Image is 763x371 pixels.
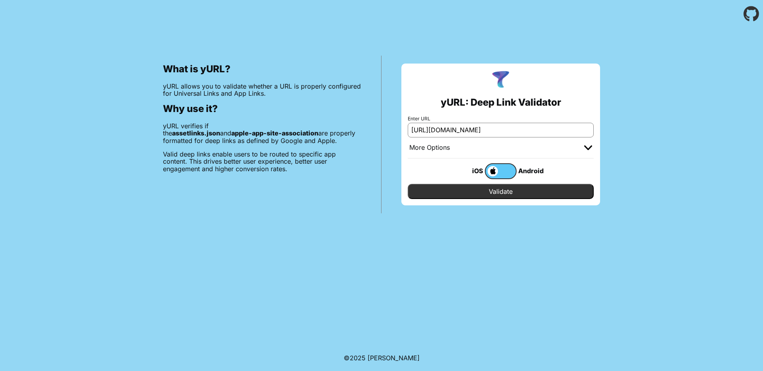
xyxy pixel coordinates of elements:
img: chevron [584,145,592,150]
h2: Why use it? [163,103,361,114]
a: Michael Ibragimchayev's Personal Site [368,354,420,362]
h2: What is yURL? [163,64,361,75]
div: More Options [409,144,450,152]
input: Validate [408,184,594,199]
b: apple-app-site-association [231,129,318,137]
input: e.g. https://app.chayev.com/xyx [408,123,594,137]
div: iOS [453,166,485,176]
h2: yURL: Deep Link Validator [441,97,561,108]
footer: © [344,345,420,371]
span: 2025 [350,354,366,362]
p: yURL verifies if the and are properly formatted for deep links as defined by Google and Apple. [163,122,361,144]
div: Android [517,166,548,176]
p: yURL allows you to validate whether a URL is properly configured for Universal Links and App Links. [163,83,361,97]
b: assetlinks.json [172,129,220,137]
p: Valid deep links enable users to be routed to specific app content. This drives better user exper... [163,151,361,172]
img: yURL Logo [490,70,511,91]
label: Enter URL [408,116,594,122]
